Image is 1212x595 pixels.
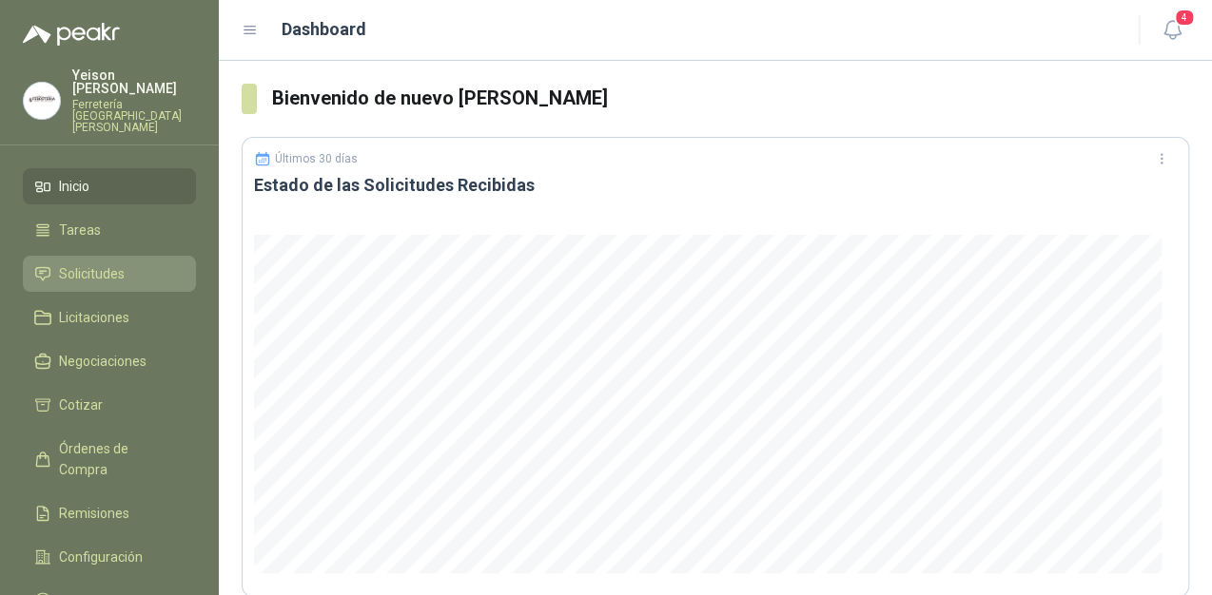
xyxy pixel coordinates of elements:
[23,539,196,575] a: Configuración
[1174,9,1195,27] span: 4
[23,256,196,292] a: Solicitudes
[23,431,196,488] a: Órdenes de Compra
[23,212,196,248] a: Tareas
[24,83,60,119] img: Company Logo
[59,263,125,284] span: Solicitudes
[272,84,1190,113] h3: Bienvenido de nuevo [PERSON_NAME]
[72,99,196,133] p: Ferretería [GEOGRAPHIC_DATA][PERSON_NAME]
[282,16,366,43] h1: Dashboard
[59,176,89,197] span: Inicio
[23,168,196,204] a: Inicio
[254,174,1177,197] h3: Estado de las Solicitudes Recibidas
[23,495,196,531] a: Remisiones
[275,152,358,165] p: Últimos 30 días
[59,394,103,415] span: Cotizar
[59,503,129,524] span: Remisiones
[23,343,196,379] a: Negociaciones
[59,547,143,567] span: Configuración
[59,220,101,240] span: Tareas
[1155,13,1189,48] button: 4
[23,387,196,423] a: Cotizar
[23,299,196,336] a: Licitaciones
[23,23,120,46] img: Logo peakr
[59,307,129,328] span: Licitaciones
[72,68,196,95] p: Yeison [PERSON_NAME]
[59,351,147,372] span: Negociaciones
[59,438,178,480] span: Órdenes de Compra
